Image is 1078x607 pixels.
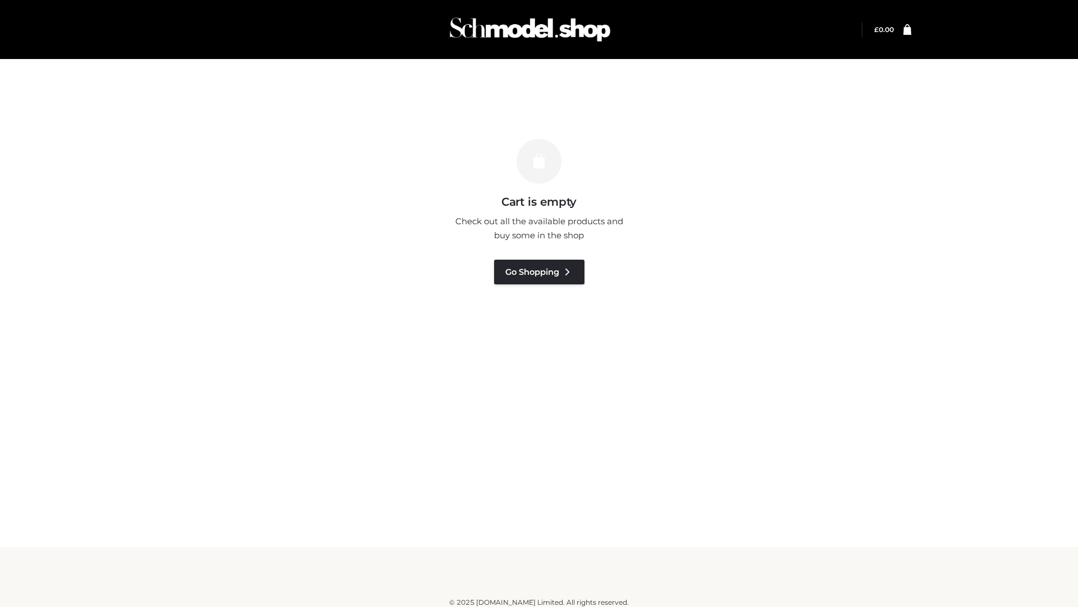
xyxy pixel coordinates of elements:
[874,25,894,34] a: £0.00
[192,195,886,209] h3: Cart is empty
[874,25,894,34] bdi: 0.00
[449,214,629,243] p: Check out all the available products and buy some in the shop
[494,260,584,284] a: Go Shopping
[446,7,614,52] img: Schmodel Admin 964
[874,25,879,34] span: £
